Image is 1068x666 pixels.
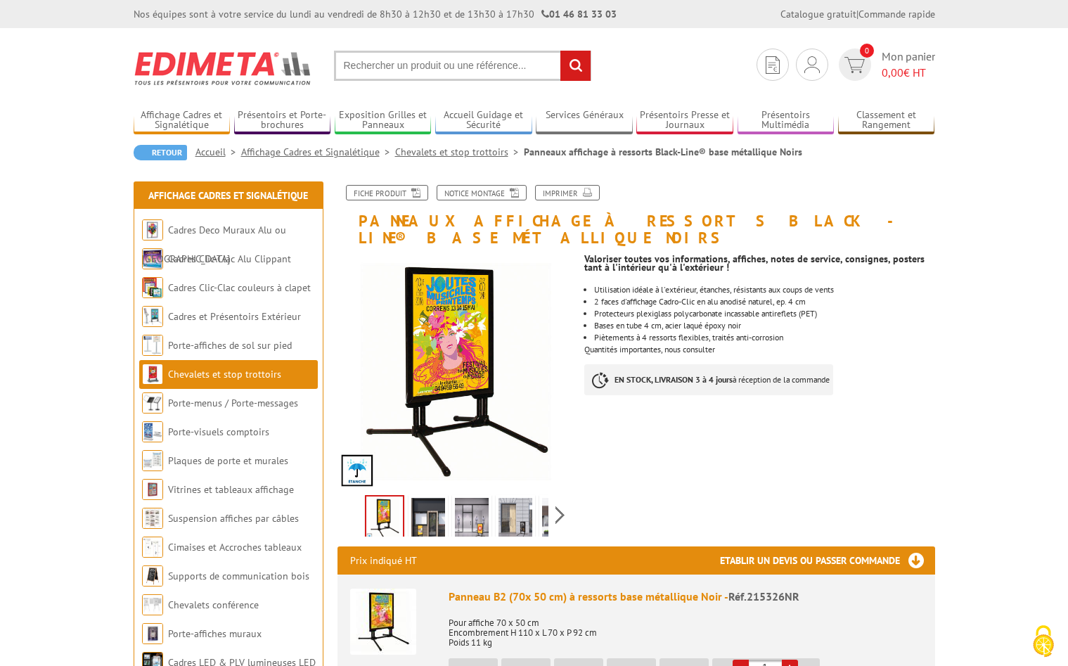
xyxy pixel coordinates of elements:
[168,598,259,611] a: Chevalets conférence
[168,483,294,496] a: Vitrines et tableaux affichage
[449,608,922,648] p: Pour affiche 70 x 50 cm Encombrement H 110 x L 70 x P 92 cm Poids 11 kg
[142,594,163,615] img: Chevalets conférence
[142,219,163,241] img: Cadres Deco Muraux Alu ou Bois
[168,252,291,265] a: Cadres Clic-Clac Alu Clippant
[535,185,600,200] a: Imprimer
[882,65,903,79] span: 0,00
[615,374,733,385] strong: EN STOCK, LIVRAISON 3 à 4 jours
[350,546,417,575] p: Prix indiqué HT
[882,65,935,81] span: € HT
[594,297,934,306] li: 2 faces d'affichage Cadro-Clic en alu anodisé naturel, ep. 4 cm
[142,335,163,356] img: Porte-affiches de sol sur pied
[498,498,532,542] img: panneaux_affichage_a_ressorts_base_metallique_gris_alu_215326nr_3bis.jpg
[134,7,617,21] div: Nos équipes sont à votre service du lundi au vendredi de 8h30 à 12h30 et de 13h30 à 17h30
[334,51,591,81] input: Rechercher un produit ou une référence...
[541,8,617,20] strong: 01 46 81 33 03
[134,109,231,132] a: Affichage Cadres et Signalétique
[766,56,780,74] img: devis rapide
[142,450,163,471] img: Plaques de porte et murales
[524,145,802,159] li: Panneaux affichage à ressorts Black-Line® base métallique Noirs
[168,281,311,294] a: Cadres Clic-Clac couleurs à clapet
[584,246,945,409] div: Quantités importantes, nous consulter
[636,109,733,132] a: Présentoirs Presse et Journaux
[142,479,163,500] img: Vitrines et tableaux affichage
[168,368,281,380] a: Chevalets et stop trottoirs
[584,364,833,395] p: à réception de la commande
[142,306,163,327] img: Cadres et Présentoirs Extérieur
[168,397,298,409] a: Porte-menus / Porte-messages
[882,49,935,81] span: Mon panier
[411,498,445,542] img: panneaux_affichage_a_ressorts_base_metallique_gris_alu_215326nr_2bis.jpg
[395,146,524,158] a: Chevalets et stop trottoirs
[594,321,934,330] li: Bases en tube 4 cm, acier laqué époxy noir
[435,109,532,132] a: Accueil Guidage et Sécurité
[542,498,576,542] img: panneaux_affichage_a_ressorts_base_metallique_gris_alu_215326nr_5.jpg
[168,454,288,467] a: Plaques de porte et murales
[335,109,432,132] a: Exposition Grilles et Panneaux
[594,309,934,318] li: Protecteurs plexiglass polycarbonate incassable antireflets (PET)
[738,109,835,132] a: Présentoirs Multimédia
[234,109,331,132] a: Présentoirs et Porte-brochures
[858,8,935,20] a: Commande rapide
[844,57,865,73] img: devis rapide
[168,310,301,323] a: Cadres et Présentoirs Extérieur
[241,146,395,158] a: Affichage Cadres et Signalétique
[560,51,591,81] input: rechercher
[455,498,489,542] img: panneaux_affichage_a_ressorts_base_metallique_gris_alu_215326nr_4.jpg
[780,7,935,21] div: |
[142,565,163,587] img: Supports de communication bois
[594,333,934,342] li: Piètements à 4 ressorts flexibles, traités anti-corrosion
[168,512,299,525] a: Suspension affiches par câbles
[142,277,163,298] img: Cadres Clic-Clac couleurs à clapet
[860,44,874,58] span: 0
[134,42,313,94] img: Edimeta
[168,425,269,438] a: Porte-visuels comptoirs
[195,146,241,158] a: Accueil
[366,497,403,540] img: chevalets_et_stop_trottoirs_215320nr.jpg
[327,185,946,246] h1: Panneaux affichage à ressorts Black-Line® base métallique Noirs
[142,364,163,385] img: Chevalets et stop trottoirs
[142,224,286,265] a: Cadres Deco Muraux Alu ou [GEOGRAPHIC_DATA]
[536,109,633,132] a: Services Généraux
[142,421,163,442] img: Porte-visuels comptoirs
[142,623,163,644] img: Porte-affiches muraux
[148,189,308,202] a: Affichage Cadres et Signalétique
[168,541,302,553] a: Cimaises et Accroches tableaux
[838,109,935,132] a: Classement et Rangement
[804,56,820,73] img: devis rapide
[142,537,163,558] img: Cimaises et Accroches tableaux
[449,589,922,605] div: Panneau B2 (70x 50 cm) à ressorts base métallique Noir -
[1026,624,1061,659] img: Cookies (fenêtre modale)
[1019,618,1068,666] button: Cookies (fenêtre modale)
[142,392,163,414] img: Porte-menus / Porte-messages
[168,570,309,582] a: Supports de communication bois
[780,8,856,20] a: Catalogue gratuit
[437,185,527,200] a: Notice Montage
[584,252,925,274] strong: Valoriser toutes vos informations, affiches, notes de service, consignes, posters tant à l'intéri...
[728,589,799,603] span: Réf.215326NR
[168,339,292,352] a: Porte-affiches de sol sur pied
[720,546,935,575] h3: Etablir un devis ou passer commande
[594,286,934,294] li: Utilisation idéale à l'extérieur, étanches, résistants aux coups de vents
[337,253,574,490] img: chevalets_et_stop_trottoirs_215320nr.jpg
[835,49,935,81] a: devis rapide 0 Mon panier 0,00€ HT
[142,508,163,529] img: Suspension affiches par câbles
[553,504,567,527] span: Next
[134,145,187,160] a: Retour
[350,589,416,655] img: Panneau B2 (70x 50 cm) à ressorts base métallique Noir
[346,185,428,200] a: Fiche produit
[168,627,262,640] a: Porte-affiches muraux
